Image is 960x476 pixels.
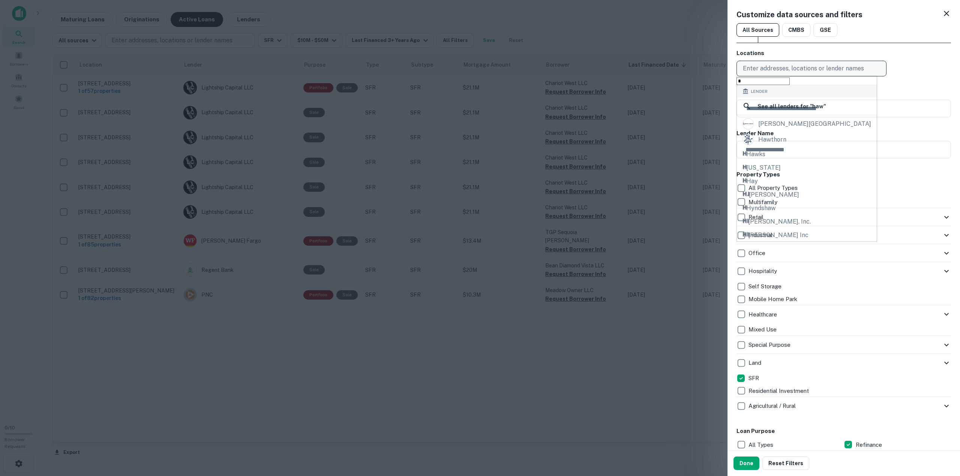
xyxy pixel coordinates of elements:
div: hay [746,177,758,186]
button: Enter addresses, locations or lender names [736,61,886,76]
div: [PERSON_NAME][GEOGRAPHIC_DATA] [758,118,871,130]
h6: Loan Purpose [736,427,951,436]
div: [PERSON_NAME] inc [748,231,808,240]
a: H hyndshaw [736,201,877,215]
p: SFR [748,374,760,383]
p: All Types [748,440,775,449]
p: Special Purpose [748,340,792,349]
a: H I[PERSON_NAME], inc. [736,215,877,228]
iframe: Chat Widget [922,416,960,452]
a: H hawks [736,148,877,161]
p: H J [742,190,749,198]
p: Hospitality [748,267,778,276]
h6: See all lenders for " haw " [757,102,826,111]
p: Mobile Home Park [748,295,799,304]
p: H [742,204,746,212]
div: Land [736,354,951,372]
div: Healthcare [736,305,951,323]
div: Special Purpose [736,336,951,354]
div: hawthorn [758,134,786,145]
p: Self Storage [748,282,783,291]
img: picture [743,119,753,129]
p: H I [742,217,748,225]
a: H [US_STATE] [736,161,877,175]
div: hyndshaw [746,204,775,213]
div: [PERSON_NAME] [749,190,799,199]
button: All Sources [736,23,779,37]
span: Lender [751,88,768,95]
p: Residential Investment [748,386,810,395]
a: H I[PERSON_NAME] inc [736,228,877,242]
button: CMBS [782,23,810,37]
p: Land [748,358,763,367]
p: Mixed Use [748,325,778,334]
a: [PERSON_NAME][GEOGRAPHIC_DATA] [736,116,877,132]
p: H [742,177,746,185]
button: Reset Filters [762,457,809,470]
button: GSE [813,23,837,37]
button: Done [733,457,759,470]
div: [PERSON_NAME], inc. [748,217,811,226]
div: hawks [746,150,765,159]
p: Refinance [856,440,883,449]
p: Agricultural / Rural [748,401,797,410]
div: Hospitality [736,262,951,280]
p: H I [742,231,748,239]
p: H [742,163,746,171]
div: [US_STATE] [746,163,781,172]
h5: Customize data sources and filters [736,9,862,20]
div: Agricultural / Rural [736,397,951,415]
a: H hay [736,175,877,188]
img: picture [743,134,753,145]
div: Office [736,244,951,262]
p: H [742,150,746,158]
p: Enter addresses, locations or lender names [743,64,864,73]
a: H J[PERSON_NAME] [736,188,877,201]
p: Healthcare [748,310,778,319]
p: Office [748,249,767,258]
a: hawthorn [736,132,877,148]
h6: Locations [736,49,951,58]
